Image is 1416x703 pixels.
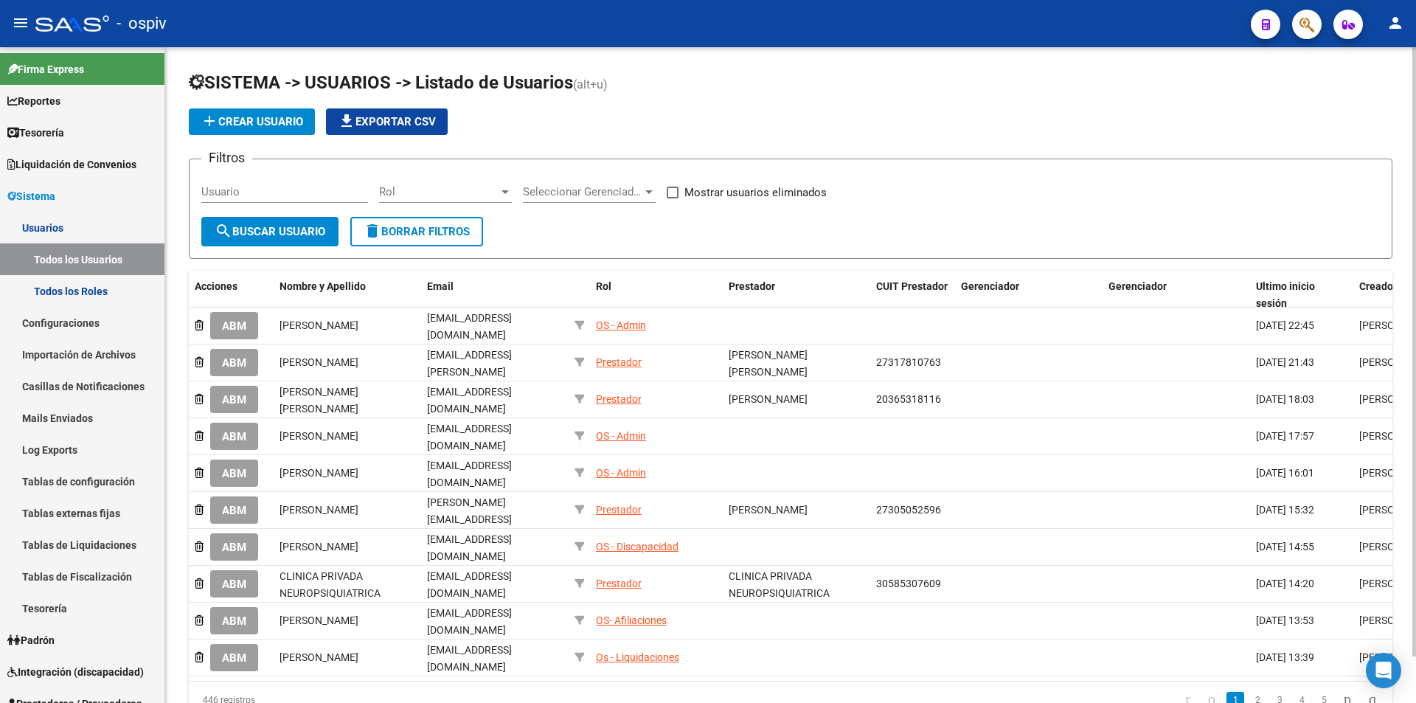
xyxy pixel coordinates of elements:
[201,115,303,128] span: Crear Usuario
[427,312,512,341] span: [EMAIL_ADDRESS][DOMAIN_NAME]
[7,664,144,680] span: Integración (discapacidad)
[280,467,358,479] span: [PERSON_NAME]
[280,319,358,331] span: [PERSON_NAME]
[1256,467,1314,479] span: [DATE] 16:01
[523,185,642,198] span: Seleccionar Gerenciador
[364,222,381,240] mat-icon: delete
[1256,319,1314,331] span: [DATE] 22:45
[1256,614,1314,626] span: [DATE] 13:53
[684,184,827,201] span: Mostrar usuarios eliminados
[723,271,870,319] datatable-header-cell: Prestador
[955,271,1103,319] datatable-header-cell: Gerenciador
[280,541,358,553] span: [PERSON_NAME]
[1108,280,1167,292] span: Gerenciador
[7,61,84,77] span: Firma Express
[201,217,339,246] button: Buscar Usuario
[280,651,358,663] span: [PERSON_NAME]
[222,393,246,406] span: ABM
[7,632,55,648] span: Padrón
[596,428,646,445] div: OS - Admin
[596,317,646,334] div: OS - Admin
[596,649,679,666] div: Os - Liquidaciones
[596,502,642,519] div: Prestador
[427,460,512,488] span: [EMAIL_ADDRESS][DOMAIN_NAME]
[222,578,246,591] span: ABM
[1256,504,1314,516] span: [DATE] 15:32
[189,72,573,93] span: SISTEMA -> USUARIOS -> Listado de Usuarios
[117,7,167,40] span: - ospiv
[222,504,246,517] span: ABM
[1386,14,1404,32] mat-icon: person
[189,271,274,319] datatable-header-cell: Acciones
[274,271,421,319] datatable-header-cell: Nombre y Apellido
[427,349,512,395] span: [EMAIL_ADDRESS][PERSON_NAME][DOMAIN_NAME]
[364,225,470,238] span: Borrar Filtros
[280,356,358,368] span: [PERSON_NAME]
[280,570,381,632] span: CLINICA PRIVADA NEUROPSIQUIATRICA [GEOGRAPHIC_DATA][PERSON_NAME]
[210,570,258,598] button: ABM
[7,156,136,173] span: Liquidación de Convenios
[7,188,55,204] span: Sistema
[210,460,258,487] button: ABM
[1256,393,1314,405] span: [DATE] 18:03
[1366,653,1401,688] div: Open Intercom Messenger
[210,607,258,634] button: ABM
[427,644,512,673] span: [EMAIL_ADDRESS][DOMAIN_NAME]
[427,496,512,542] span: [PERSON_NAME][EMAIL_ADDRESS][DOMAIN_NAME]
[876,280,948,292] span: CUIT Prestador
[210,349,258,376] button: ABM
[729,570,830,632] span: CLINICA PRIVADA NEUROPSIQUIATRICA [GEOGRAPHIC_DATA][PERSON_NAME]
[573,77,608,91] span: (alt+u)
[222,430,246,443] span: ABM
[210,386,258,413] button: ABM
[222,614,246,628] span: ABM
[596,391,642,408] div: Prestador
[379,185,499,198] span: Rol
[1103,271,1250,319] datatable-header-cell: Gerenciador
[189,108,315,135] button: Crear Usuario
[1256,541,1314,553] span: [DATE] 14:55
[427,386,512,415] span: [EMAIL_ADDRESS][DOMAIN_NAME]
[215,225,325,238] span: Buscar Usuario
[729,280,775,292] span: Prestador
[195,280,237,292] span: Acciones
[876,356,941,368] span: 27317810763
[222,467,246,480] span: ABM
[596,465,646,482] div: OS - Admin
[280,280,366,292] span: Nombre y Apellido
[1359,280,1411,292] span: Creado por
[222,356,246,370] span: ABM
[590,271,723,319] datatable-header-cell: Rol
[870,271,955,319] datatable-header-cell: CUIT Prestador
[1256,578,1314,589] span: [DATE] 14:20
[201,112,218,130] mat-icon: add
[350,217,483,246] button: Borrar Filtros
[427,570,512,599] span: [EMAIL_ADDRESS][DOMAIN_NAME]
[427,423,512,451] span: [EMAIL_ADDRESS][DOMAIN_NAME]
[427,533,512,562] span: [EMAIL_ADDRESS][DOMAIN_NAME]
[338,115,436,128] span: Exportar CSV
[876,578,941,589] span: 30585307609
[427,280,454,292] span: Email
[596,612,667,629] div: OS- Afiliaciones
[421,271,569,319] datatable-header-cell: Email
[729,504,808,516] span: [PERSON_NAME]
[1256,280,1315,309] span: Ultimo inicio sesión
[596,354,642,371] div: Prestador
[280,386,358,415] span: [PERSON_NAME] [PERSON_NAME]
[210,644,258,671] button: ABM
[326,108,448,135] button: Exportar CSV
[596,575,642,592] div: Prestador
[427,607,512,636] span: [EMAIL_ADDRESS][DOMAIN_NAME]
[280,430,358,442] span: [PERSON_NAME]
[7,125,64,141] span: Tesorería
[1256,356,1314,368] span: [DATE] 21:43
[222,541,246,554] span: ABM
[280,504,358,516] span: [PERSON_NAME]
[210,533,258,561] button: ABM
[210,496,258,524] button: ABM
[1250,271,1353,319] datatable-header-cell: Ultimo inicio sesión
[7,93,60,109] span: Reportes
[338,112,355,130] mat-icon: file_download
[12,14,29,32] mat-icon: menu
